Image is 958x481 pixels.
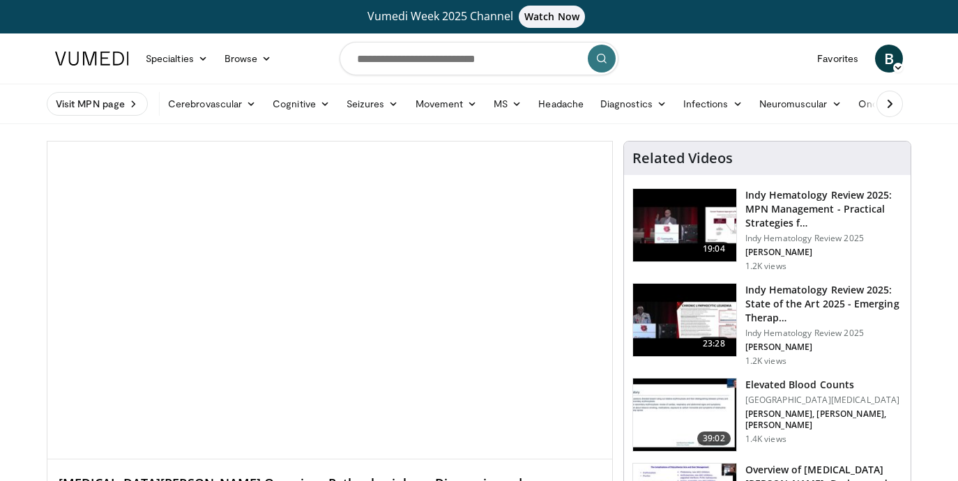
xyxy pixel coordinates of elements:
[633,189,736,261] img: e94d6f02-5ecd-4bbb-bb87-02090c75355e.150x105_q85_crop-smart_upscale.jpg
[745,261,786,272] p: 1.2K views
[55,52,129,66] img: VuMedi Logo
[745,342,902,353] p: [PERSON_NAME]
[751,90,850,118] a: Neuromuscular
[745,328,902,339] p: Indy Hematology Review 2025
[47,142,612,459] video-js: Video Player
[697,432,731,445] span: 39:02
[407,90,486,118] a: Movement
[675,90,751,118] a: Infections
[367,8,591,24] span: Vumedi Week 2025 Channel
[632,378,902,452] a: 39:02 Elevated Blood Counts [GEOGRAPHIC_DATA][MEDICAL_DATA] [PERSON_NAME], [PERSON_NAME], [PERSON...
[264,90,338,118] a: Cognitive
[745,356,786,367] p: 1.2K views
[137,45,216,72] a: Specialties
[485,90,530,118] a: MS
[745,283,902,325] h3: Indy Hematology Review 2025: State of the Art 2025 - Emerging Therap…
[592,90,675,118] a: Diagnostics
[57,6,901,28] a: Vumedi Week 2025 ChannelWatch Now
[745,188,902,230] h3: Indy Hematology Review 2025: MPN Management - Practical Strategies f…
[809,45,867,72] a: Favorites
[340,42,618,75] input: Search topics, interventions
[216,45,280,72] a: Browse
[745,409,902,431] p: [PERSON_NAME], [PERSON_NAME], [PERSON_NAME]
[850,90,925,118] a: Oncology
[745,233,902,244] p: Indy Hematology Review 2025
[632,283,902,367] a: 23:28 Indy Hematology Review 2025: State of the Art 2025 - Emerging Therap… Indy Hematology Revie...
[47,92,148,116] a: Visit MPN page
[338,90,407,118] a: Seizures
[697,242,731,256] span: 19:04
[745,395,902,406] p: [GEOGRAPHIC_DATA][MEDICAL_DATA]
[633,284,736,356] img: dfecf537-d4a4-4a47-8610-d62fe50ce9e0.150x105_q85_crop-smart_upscale.jpg
[632,150,733,167] h4: Related Videos
[697,337,731,351] span: 23:28
[875,45,903,72] a: B
[530,90,592,118] a: Headache
[519,6,585,28] span: Watch Now
[745,434,786,445] p: 1.4K views
[160,90,264,118] a: Cerebrovascular
[745,378,902,392] h3: Elevated Blood Counts
[633,379,736,451] img: f24799ab-7576-46d6-a32c-29946d1a52a4.150x105_q85_crop-smart_upscale.jpg
[632,188,902,272] a: 19:04 Indy Hematology Review 2025: MPN Management - Practical Strategies f… Indy Hematology Revie...
[745,247,902,258] p: [PERSON_NAME]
